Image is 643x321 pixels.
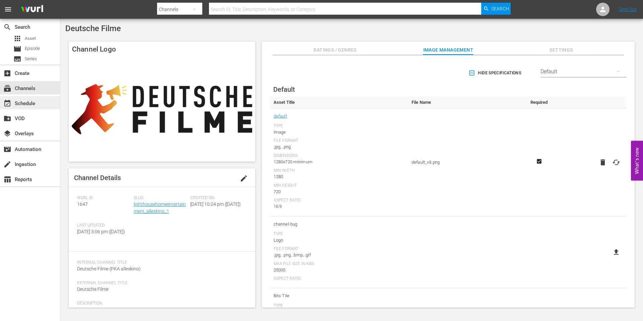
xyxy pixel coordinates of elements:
span: Series [25,56,37,62]
div: Type [274,303,405,309]
span: Internal Channel Title: [77,260,243,265]
div: Aspect Ratio [274,198,405,203]
span: Bits Tile [274,292,405,300]
th: File Name [408,96,524,108]
span: [DATE] 3:06 pm ([DATE]) [77,229,125,234]
div: 1280x720 minimum [274,159,405,165]
span: Slug: [134,195,187,201]
div: File Format [274,138,405,144]
span: Deutsche Filme [65,24,121,33]
button: Search [481,3,511,15]
button: edit [236,170,252,186]
div: Logo [274,237,405,244]
span: Search [491,3,509,15]
span: Last Updated: [77,223,130,228]
span: External Channel Title: [77,280,243,286]
span: Create [3,69,11,77]
span: Created On: [190,195,243,201]
th: Asset Title [270,96,408,108]
div: Type [274,124,405,129]
span: menu [4,5,12,13]
span: Channels [3,84,11,92]
div: 1280 [274,173,405,180]
span: Schedule [3,99,11,107]
span: Hide Specifications [470,70,521,77]
a: default [274,112,287,121]
div: Type [274,232,405,237]
span: Series [13,55,21,63]
div: Image [274,129,405,136]
span: Ratings / Genres [310,46,360,54]
div: 25000 [274,267,405,273]
span: edit [240,174,248,182]
td: default_v3.png [408,108,524,217]
span: Automation [3,145,11,153]
button: Open Feedback Widget [631,141,643,180]
button: Hide Specifications [467,64,524,82]
span: Asset [13,34,21,43]
div: Max File Size In Kbs [274,261,405,267]
div: Aspect Ratio [274,276,405,282]
span: Overlays [3,130,11,138]
span: Channel Details [74,174,121,182]
img: Deutsche Filme [69,57,255,162]
svg: Required [535,158,543,164]
div: .jpg, .png, .bmp, .gif [274,252,405,258]
span: Deutsche Filme [77,287,109,292]
span: [DATE] 10:24 pm ([DATE]) [190,202,241,207]
div: 16:9 [274,203,405,210]
span: Reports [3,175,11,183]
span: 1647 [77,202,88,207]
div: Default [541,62,626,81]
span: channel-bug [274,220,405,229]
div: Min Height [274,183,405,188]
a: Sign Out [619,7,637,12]
div: Min Width [274,168,405,173]
span: Episode [13,45,21,53]
th: Required [524,96,554,108]
h4: Channel Logo [69,42,255,57]
span: Ingestion [3,160,11,168]
span: Episode [25,45,40,52]
span: Asset [25,35,36,42]
div: File Format [274,246,405,252]
a: lighthousehomeentertainment_alleskino_1 [134,202,186,214]
span: create_new_folder [3,114,11,123]
span: Description: [77,301,243,306]
span: Settings [536,46,586,54]
div: 720 [274,188,405,195]
span: Default [273,85,295,93]
div: .jpg, .png [274,144,405,150]
span: Wurl ID: [77,195,130,201]
img: ans4CAIJ8jUAAAAAAAAAAAAAAAAAAAAAAAAgQb4GAAAAAAAAAAAAAAAAAAAAAAAAJMjXAAAAAAAAAAAAAAAAAAAAAAAAgAT5G... [16,2,48,17]
span: Search [3,23,11,31]
span: Image Management [423,46,473,54]
div: Dimensions [274,153,405,159]
span: Deutsche Filme (PKA alleskino) [77,266,141,271]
